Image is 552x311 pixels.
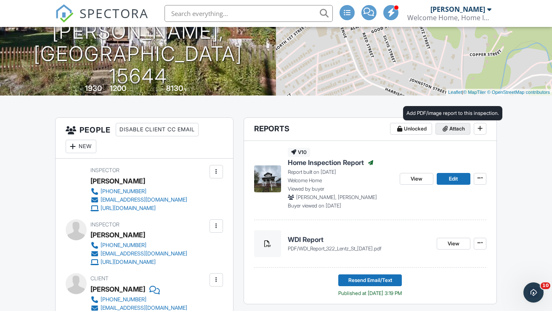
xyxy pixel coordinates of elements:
span: Lot Size [147,86,165,92]
iframe: Intercom live chat [523,282,544,303]
div: 1200 [110,84,126,93]
div: [PHONE_NUMBER] [101,242,146,249]
a: [PHONE_NUMBER] [90,241,187,250]
a: [PHONE_NUMBER] [90,187,187,196]
a: [URL][DOMAIN_NAME] [90,258,187,266]
div: Welcome Home, Home Inspections LLC [407,13,491,22]
span: SPECTORA [80,4,149,22]
span: sq. ft. [127,86,139,92]
div: New [66,140,96,153]
span: Client [90,275,109,282]
span: 10 [541,282,550,289]
div: 8130 [166,84,183,93]
span: Inspector [90,221,119,228]
div: Disable Client CC Email [116,123,199,136]
div: [PERSON_NAME] [90,283,145,295]
a: [URL][DOMAIN_NAME] [90,204,187,213]
div: 1930 [85,84,102,93]
h3: People [56,118,233,159]
div: | [446,89,552,96]
img: The Best Home Inspection Software - Spectora [55,4,74,23]
div: [URL][DOMAIN_NAME] [101,205,156,212]
a: [PHONE_NUMBER] [90,295,187,304]
a: © MapTiler [463,90,486,95]
div: [PERSON_NAME] [90,229,145,241]
span: Inspector [90,167,119,173]
div: [PERSON_NAME] [90,175,145,187]
span: Built [74,86,84,92]
a: © OpenStreetMap contributors [487,90,550,95]
span: sq.ft. [184,86,195,92]
a: Leaflet [448,90,462,95]
div: [PHONE_NUMBER] [101,296,146,303]
div: [PHONE_NUMBER] [101,188,146,195]
a: [EMAIL_ADDRESS][DOMAIN_NAME] [90,250,187,258]
input: Search everything... [165,5,333,22]
div: [PERSON_NAME] [430,5,485,13]
div: [EMAIL_ADDRESS][DOMAIN_NAME] [101,197,187,203]
div: [EMAIL_ADDRESS][DOMAIN_NAME] [101,250,187,257]
a: [EMAIL_ADDRESS][DOMAIN_NAME] [90,196,187,204]
div: [URL][DOMAIN_NAME] [101,259,156,266]
a: SPECTORA [55,11,149,29]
